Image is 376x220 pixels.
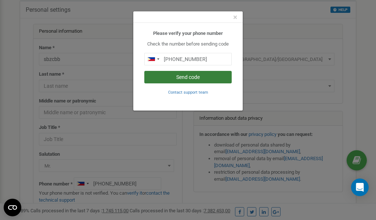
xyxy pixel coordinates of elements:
p: Check the number before sending code [144,41,232,48]
a: Contact support team [168,89,208,95]
b: Please verify your phone number [153,30,223,36]
input: 0905 123 4567 [144,53,232,65]
button: Close [233,14,237,21]
div: Open Intercom Messenger [351,178,369,196]
button: Send code [144,71,232,83]
button: Open CMP widget [4,199,21,216]
div: Telephone country code [145,53,162,65]
span: × [233,13,237,22]
small: Contact support team [168,90,208,95]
